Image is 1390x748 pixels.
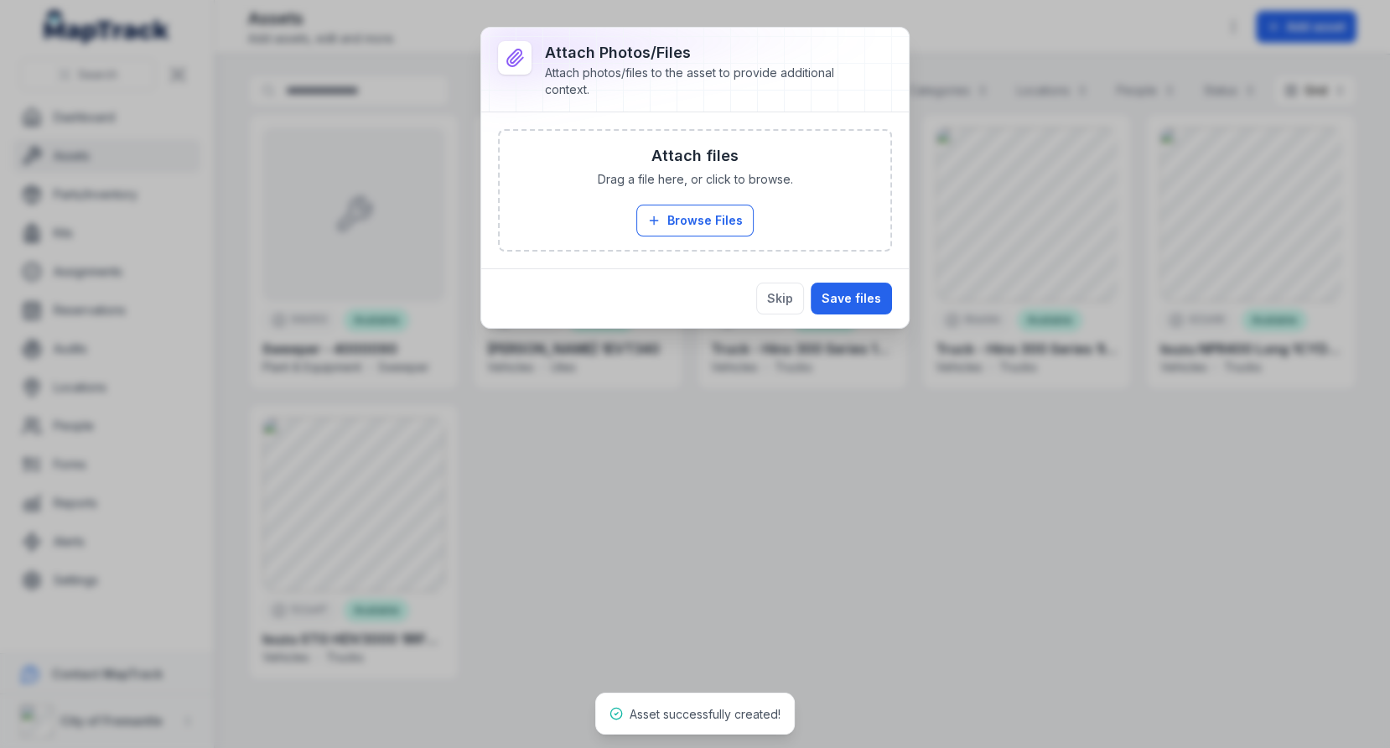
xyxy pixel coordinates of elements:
h3: Attach files [651,144,739,168]
span: Asset successfully created! [630,707,781,721]
div: Attach photos/files to the asset to provide additional context. [545,65,865,98]
button: Browse Files [636,205,754,236]
button: Save files [811,283,892,314]
span: Drag a file here, or click to browse. [598,171,793,188]
button: Skip [756,283,804,314]
h3: Attach photos/files [545,41,865,65]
